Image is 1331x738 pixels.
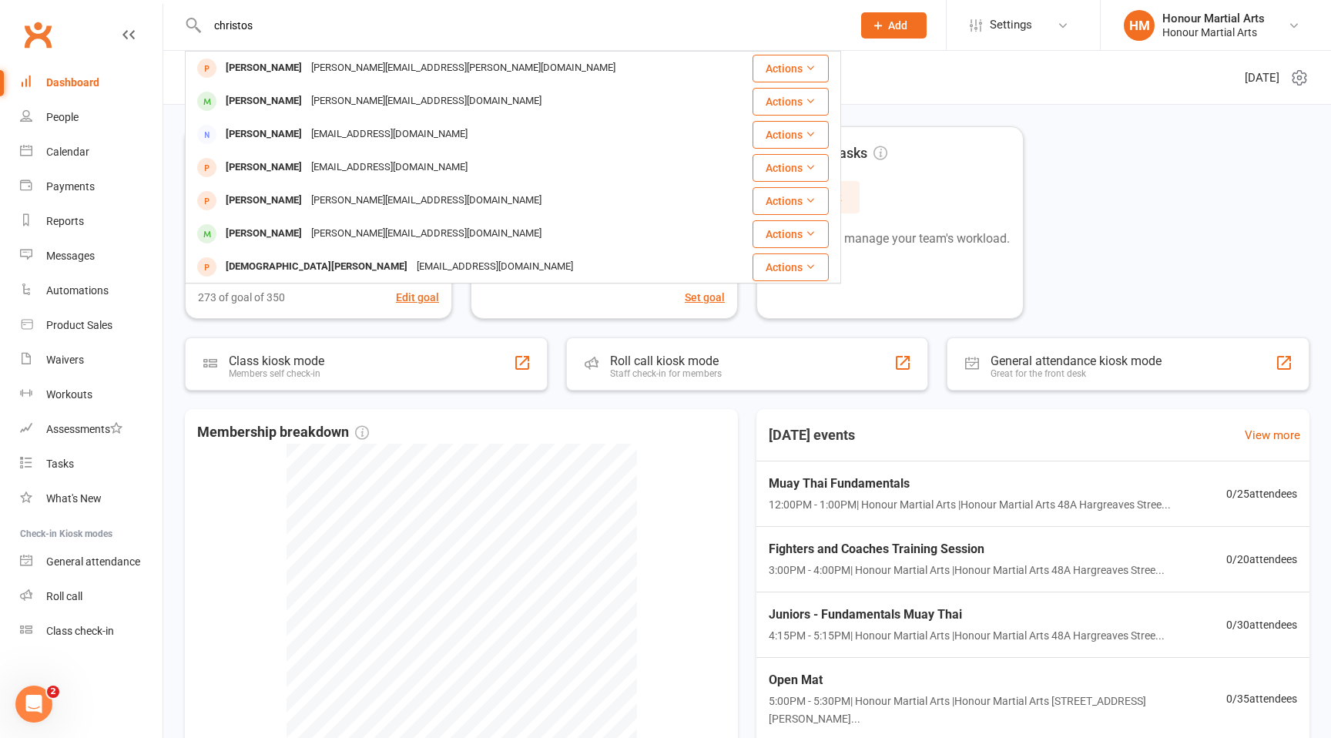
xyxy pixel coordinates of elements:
div: Tasks [46,458,74,470]
button: Actions [753,88,829,116]
div: [PERSON_NAME][EMAIL_ADDRESS][DOMAIN_NAME] [307,90,546,112]
span: 5:00PM - 5:30PM | Honour Martial Arts | Honour Martial Arts [STREET_ADDRESS][PERSON_NAME]... [769,693,1226,727]
div: Reports [46,215,84,227]
div: Workouts [46,388,92,401]
a: Payments [20,169,163,204]
div: People [46,111,79,123]
div: Honour Martial Arts [1162,12,1265,25]
p: Tasks let you manage your team's workload. [769,229,1011,249]
div: [PERSON_NAME] [221,223,307,245]
div: HM [1124,10,1155,41]
div: [PERSON_NAME] [221,57,307,79]
div: Roll call kiosk mode [610,354,722,368]
iframe: Intercom live chat [15,686,52,723]
a: Dashboard [20,65,163,100]
button: Add [861,12,927,39]
div: Payments [46,180,95,193]
div: Roll call [46,590,82,602]
div: Honour Martial Arts [1162,25,1265,39]
a: Automations [20,273,163,308]
div: What's New [46,492,102,505]
div: [EMAIL_ADDRESS][DOMAIN_NAME] [412,256,578,278]
div: Product Sales [46,319,112,331]
div: Automations [46,284,109,297]
a: Workouts [20,377,163,412]
a: Roll call [20,579,163,614]
button: Actions [753,121,829,149]
span: 273 of goal of 350 [198,289,285,306]
div: Calendar [46,146,89,158]
div: Messages [46,250,95,262]
span: Juniors - Fundamentals Muay Thai [769,605,1165,625]
div: [EMAIL_ADDRESS][DOMAIN_NAME] [307,123,472,146]
button: Actions [753,253,829,281]
button: Actions [753,220,829,248]
a: What's New [20,481,163,516]
button: Edit goal [396,289,439,306]
div: Assessments [46,423,122,435]
span: Muay Thai Fundamentals [769,474,1171,494]
a: Tasks [20,447,163,481]
div: General attendance kiosk mode [991,354,1162,368]
div: Waivers [46,354,84,366]
span: 0 / 30 attendees [1226,616,1297,633]
a: Messages [20,239,163,273]
div: Members self check-in [229,368,324,379]
a: Reports [20,204,163,239]
button: Actions [753,187,829,215]
a: Assessments [20,412,163,447]
button: Actions [753,154,829,182]
div: [PERSON_NAME][EMAIL_ADDRESS][DOMAIN_NAME] [307,190,546,212]
div: [PERSON_NAME][EMAIL_ADDRESS][DOMAIN_NAME] [307,223,546,245]
a: Product Sales [20,308,163,343]
a: Waivers [20,343,163,377]
div: [PERSON_NAME] [221,123,307,146]
span: 4:15PM - 5:15PM | Honour Martial Arts | Honour Martial Arts 48A Hargreaves Stree... [769,627,1165,644]
h3: [DATE] events [756,421,867,449]
span: Add [888,19,907,32]
span: 0 / 25 attendees [1226,485,1297,502]
span: Settings [990,8,1032,42]
input: Search... [203,15,841,36]
div: [PERSON_NAME] [221,90,307,112]
a: General attendance kiosk mode [20,545,163,579]
span: Membership breakdown [197,421,369,444]
div: [DEMOGRAPHIC_DATA][PERSON_NAME] [221,256,412,278]
div: General attendance [46,555,140,568]
div: Great for the front desk [991,368,1162,379]
a: People [20,100,163,135]
div: [PERSON_NAME][EMAIL_ADDRESS][PERSON_NAME][DOMAIN_NAME] [307,57,620,79]
span: 2 [47,686,59,698]
a: Clubworx [18,15,57,54]
div: [EMAIL_ADDRESS][DOMAIN_NAME] [307,156,472,179]
div: Staff check-in for members [610,368,722,379]
span: Open Mat [769,670,1226,690]
button: Actions [753,55,829,82]
div: Dashboard [46,76,99,89]
div: [PERSON_NAME] [221,190,307,212]
span: 12:00PM - 1:00PM | Honour Martial Arts | Honour Martial Arts 48A Hargreaves Stree... [769,496,1171,513]
span: [DATE] [1245,69,1279,87]
a: Calendar [20,135,163,169]
a: Class kiosk mode [20,614,163,649]
span: Fighters and Coaches Training Session [769,539,1165,559]
span: 3:00PM - 4:00PM | Honour Martial Arts | Honour Martial Arts 48A Hargreaves Stree... [769,562,1165,579]
button: Set goal [685,289,725,306]
div: Class check-in [46,625,114,637]
div: [PERSON_NAME] [221,156,307,179]
a: View more [1245,426,1300,444]
span: 0 / 35 attendees [1226,690,1297,707]
span: 0 / 20 attendees [1226,551,1297,568]
div: Class kiosk mode [229,354,324,368]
